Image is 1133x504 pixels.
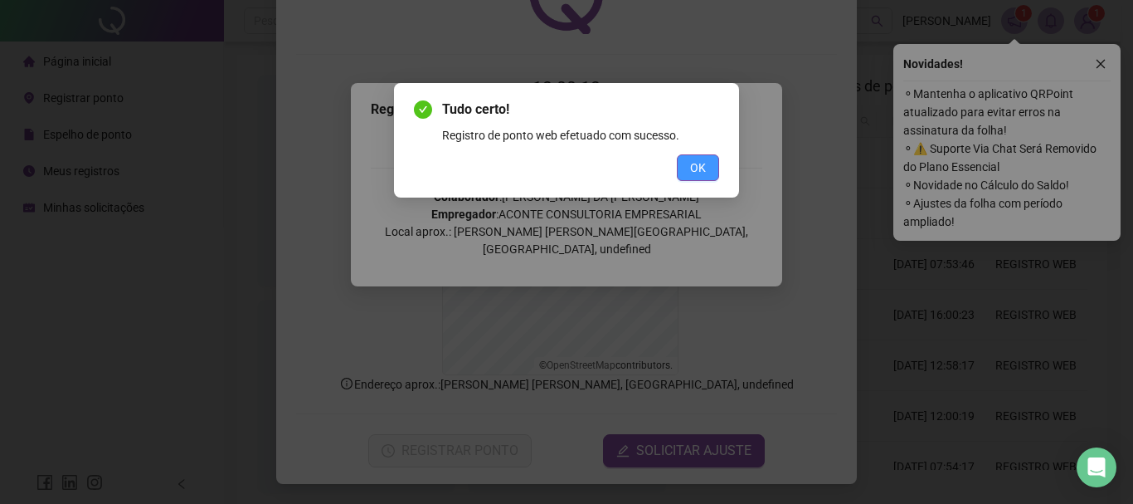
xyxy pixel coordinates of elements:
span: check-circle [414,100,432,119]
span: OK [690,159,706,177]
span: Tudo certo! [442,100,719,120]
button: OK [677,154,719,181]
div: Registro de ponto web efetuado com sucesso. [442,126,719,144]
div: Open Intercom Messenger [1077,448,1116,487]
